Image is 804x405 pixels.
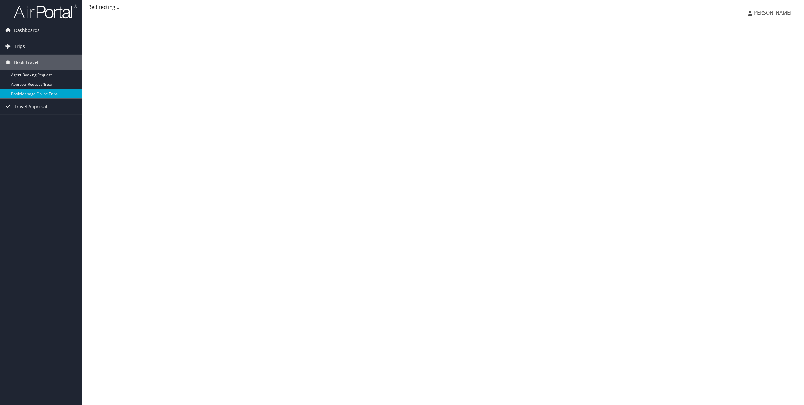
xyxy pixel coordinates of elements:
div: Redirecting... [88,3,798,11]
span: [PERSON_NAME] [752,9,791,16]
span: Travel Approval [14,99,47,114]
span: Book Travel [14,55,38,70]
a: [PERSON_NAME] [748,3,798,22]
img: airportal-logo.png [14,4,77,19]
span: Trips [14,38,25,54]
span: Dashboards [14,22,40,38]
